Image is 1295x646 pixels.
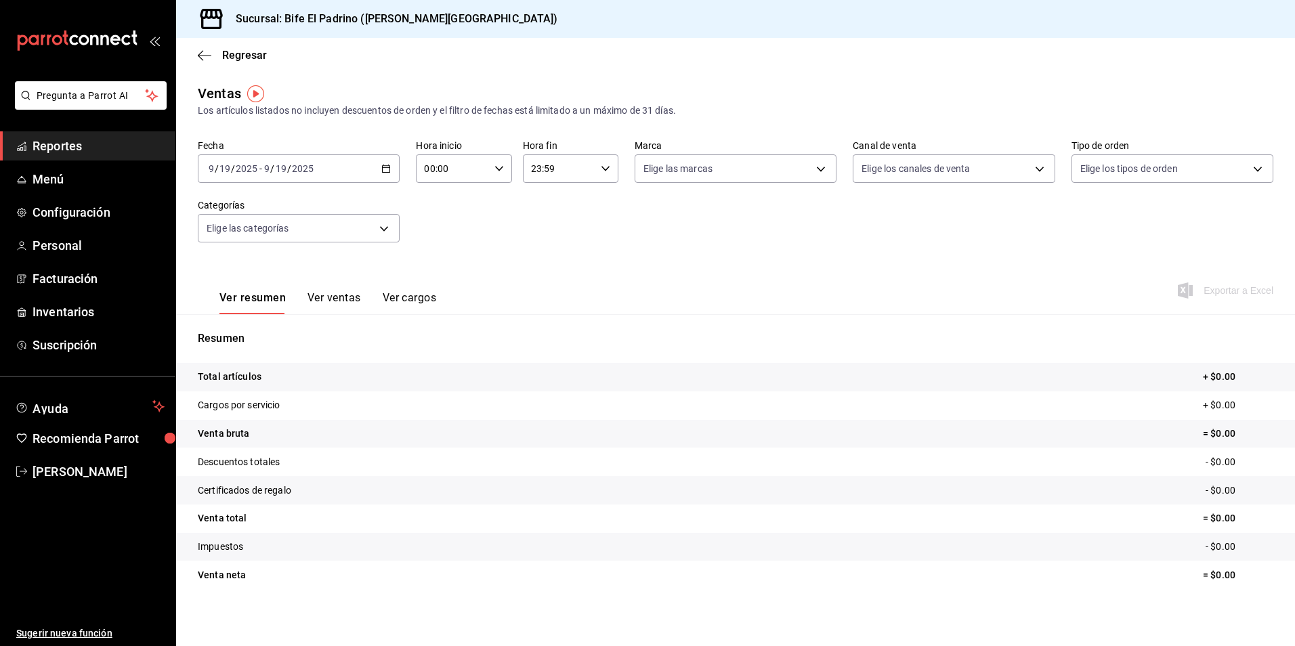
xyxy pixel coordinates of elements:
span: Ayuda [33,398,147,414]
p: Resumen [198,330,1273,347]
label: Fecha [198,141,400,150]
div: Ventas [198,83,241,104]
label: Canal de venta [853,141,1055,150]
label: Hora fin [523,141,618,150]
span: [PERSON_NAME] [33,462,165,481]
p: = $0.00 [1203,511,1273,525]
span: Elige los canales de venta [862,162,970,175]
span: Regresar [222,49,267,62]
p: + $0.00 [1203,370,1273,384]
p: Impuestos [198,540,243,554]
button: Regresar [198,49,267,62]
h3: Sucursal: Bife El Padrino ([PERSON_NAME][GEOGRAPHIC_DATA]) [225,11,558,27]
p: Venta bruta [198,427,249,441]
div: Los artículos listados no incluyen descuentos de orden y el filtro de fechas está limitado a un m... [198,104,1273,118]
input: ---- [235,163,258,174]
button: Ver resumen [219,291,286,314]
span: Facturación [33,270,165,288]
label: Categorías [198,200,400,210]
span: / [270,163,274,174]
button: Ver ventas [307,291,361,314]
img: Tooltip marker [247,85,264,102]
label: Marca [635,141,836,150]
label: Hora inicio [416,141,511,150]
input: -- [219,163,231,174]
span: - [259,163,262,174]
span: Pregunta a Parrot AI [37,89,146,103]
p: - $0.00 [1206,455,1273,469]
span: Suscripción [33,336,165,354]
span: / [287,163,291,174]
p: Venta neta [198,568,246,582]
span: Configuración [33,203,165,221]
p: Cargos por servicio [198,398,280,412]
input: -- [208,163,215,174]
p: + $0.00 [1203,398,1273,412]
p: Total artículos [198,370,261,384]
p: - $0.00 [1206,483,1273,498]
p: Venta total [198,511,247,525]
span: / [215,163,219,174]
span: Inventarios [33,303,165,321]
input: ---- [291,163,314,174]
p: Descuentos totales [198,455,280,469]
span: Personal [33,236,165,255]
input: -- [275,163,287,174]
span: Menú [33,170,165,188]
p: - $0.00 [1206,540,1273,554]
span: Recomienda Parrot [33,429,165,448]
button: Ver cargos [383,291,437,314]
span: Sugerir nueva función [16,626,165,641]
p: Certificados de regalo [198,483,291,498]
div: navigation tabs [219,291,436,314]
label: Tipo de orden [1071,141,1273,150]
span: / [231,163,235,174]
span: Elige los tipos de orden [1080,162,1178,175]
button: Pregunta a Parrot AI [15,81,167,110]
button: open_drawer_menu [149,35,160,46]
input: -- [263,163,270,174]
span: Elige las marcas [643,162,713,175]
span: Elige las categorías [207,221,289,235]
p: = $0.00 [1203,568,1273,582]
span: Reportes [33,137,165,155]
p: = $0.00 [1203,427,1273,441]
a: Pregunta a Parrot AI [9,98,167,112]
